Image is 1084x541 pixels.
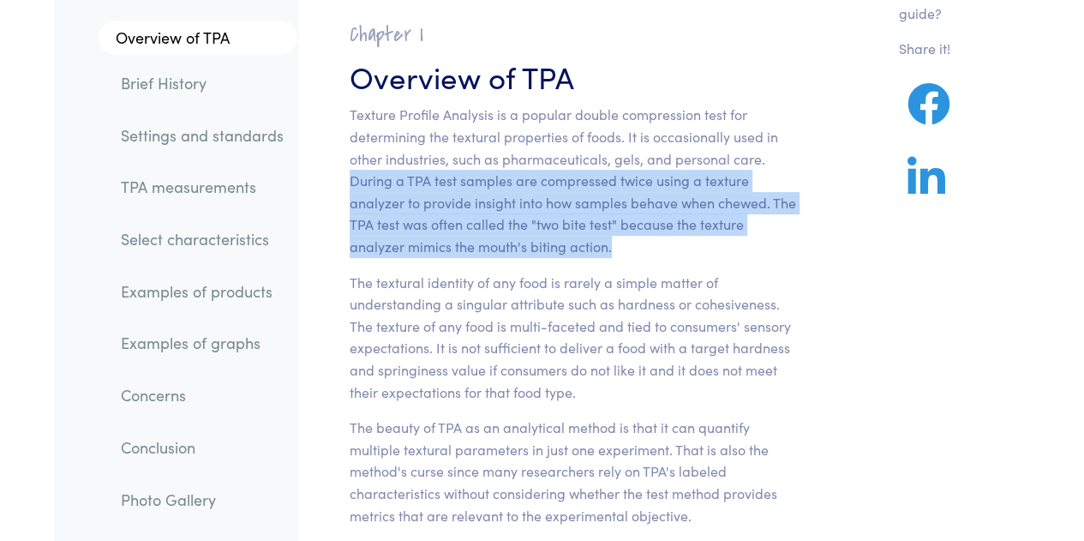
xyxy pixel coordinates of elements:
a: Photo Gallery [107,479,297,519]
a: Examples of products [107,272,297,311]
a: Conclusion [107,428,297,467]
h2: Chapter I [350,21,796,48]
a: Overview of TPA [99,21,297,55]
p: The beauty of TPA as an analytical method is that it can quantify multiple textural parameters in... [350,417,796,526]
a: TPA measurements [107,167,297,207]
a: Examples of graphs [107,323,297,363]
a: Concerns [107,376,297,415]
a: Share on LinkedIn [899,177,954,198]
a: Settings and standards [107,115,297,154]
p: Texture Profile Analysis is a popular double compression test for determining the textural proper... [350,104,796,257]
p: The textural identity of any food is rarely a simple matter of understanding a singular attribute... [350,272,796,404]
h3: Overview of TPA [350,55,796,97]
p: Share it! [899,38,979,60]
a: Select characteristics [107,219,297,259]
a: Brief History [107,63,297,103]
